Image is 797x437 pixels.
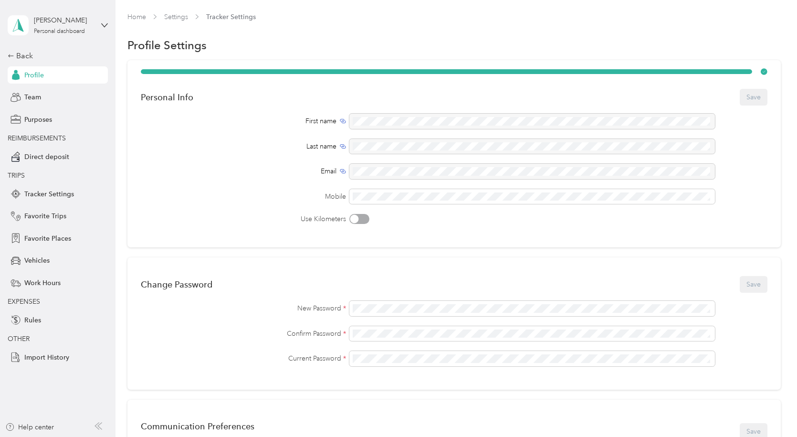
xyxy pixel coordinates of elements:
[24,352,69,362] span: Import History
[34,15,94,25] div: [PERSON_NAME]
[24,70,44,80] span: Profile
[8,134,66,142] span: REIMBURSEMENTS
[141,92,193,102] div: Personal Info
[24,115,52,125] span: Purposes
[5,422,54,432] button: Help center
[8,335,30,343] span: OTHER
[24,278,61,288] span: Work Hours
[24,152,69,162] span: Direct deposit
[141,421,284,431] div: Communication Preferences
[24,315,41,325] span: Rules
[305,116,336,126] span: First name
[206,12,256,22] span: Tracker Settings
[127,13,146,21] a: Home
[24,211,66,221] span: Favorite Trips
[141,329,346,339] label: Confirm Password
[24,234,71,244] span: Favorite Places
[24,256,50,266] span: Vehicles
[24,92,41,102] span: Team
[306,141,336,151] span: Last name
[34,29,85,34] div: Personal dashboard
[141,192,346,202] label: Mobile
[141,353,346,363] label: Current Password
[141,279,212,289] div: Change Password
[744,384,797,437] iframe: Everlance-gr Chat Button Frame
[24,189,74,199] span: Tracker Settings
[8,171,25,180] span: TRIPS
[141,214,346,224] label: Use Kilometers
[127,40,207,50] h1: Profile Settings
[8,50,103,62] div: Back
[8,298,40,306] span: EXPENSES
[321,166,336,176] span: Email
[164,13,188,21] a: Settings
[141,303,346,313] label: New Password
